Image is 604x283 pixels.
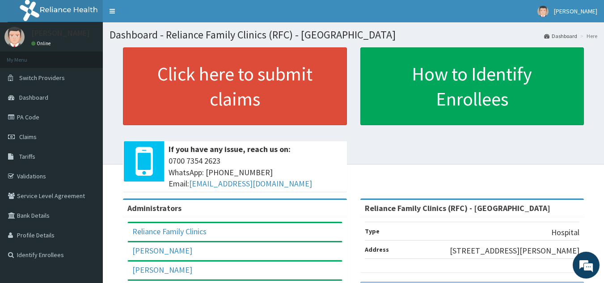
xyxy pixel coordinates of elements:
p: [PERSON_NAME] [31,29,90,37]
a: [PERSON_NAME] [132,245,192,256]
a: Click here to submit claims [123,47,347,125]
strong: Reliance Family Clinics (RFC) - [GEOGRAPHIC_DATA] [365,203,550,213]
b: Type [365,227,380,235]
a: [EMAIL_ADDRESS][DOMAIN_NAME] [189,178,312,189]
span: Switch Providers [19,74,65,82]
span: 0700 7354 2623 WhatsApp: [PHONE_NUMBER] Email: [169,155,342,190]
a: How to Identify Enrollees [360,47,584,125]
a: Online [31,40,53,46]
span: Claims [19,133,37,141]
img: User Image [4,27,25,47]
p: Hospital [551,227,579,238]
a: Reliance Family Clinics [132,226,207,237]
b: If you have any issue, reach us on: [169,144,291,154]
b: Address [365,245,389,253]
a: [PERSON_NAME] [132,265,192,275]
h1: Dashboard - Reliance Family Clinics (RFC) - [GEOGRAPHIC_DATA] [110,29,597,41]
li: Here [578,32,597,40]
img: User Image [537,6,549,17]
span: Dashboard [19,93,48,101]
span: [PERSON_NAME] [554,7,597,15]
a: Dashboard [544,32,577,40]
p: [STREET_ADDRESS][PERSON_NAME] [450,245,579,257]
b: Administrators [127,203,182,213]
span: Tariffs [19,152,35,161]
